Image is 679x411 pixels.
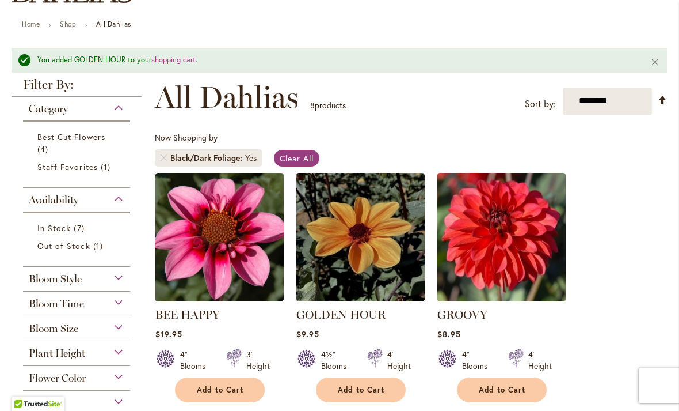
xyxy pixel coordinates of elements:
button: Add to Cart [175,378,265,402]
div: 4" Blooms [462,349,494,372]
span: $8.95 [437,329,461,340]
a: In Stock 7 [37,222,119,234]
a: Clear All [274,150,319,167]
a: BEE HAPPY [155,293,284,304]
img: GROOVY [437,173,566,301]
span: In Stock [37,223,71,233]
strong: All Dahlias [96,20,131,28]
img: Golden Hour [296,173,425,301]
span: 7 [74,222,87,234]
span: 1 [93,240,106,252]
label: Sort by: [525,93,556,115]
a: Out of Stock 1 [37,240,119,252]
iframe: Launch Accessibility Center [9,370,41,402]
span: Add to Cart [338,385,385,395]
span: $9.95 [296,329,319,340]
a: Staff Favorites [37,161,119,173]
div: 4" Blooms [180,349,212,372]
a: Best Cut Flowers [37,131,119,155]
button: Add to Cart [457,378,547,402]
span: Clear All [280,153,314,164]
span: 1 [101,161,113,173]
strong: Filter By: [12,78,142,97]
span: Flower Color [29,372,86,384]
a: BEE HAPPY [155,308,220,322]
a: GOLDEN HOUR [296,308,386,322]
span: Bloom Style [29,273,82,285]
span: Best Cut Flowers [37,131,105,142]
span: Out of Stock [37,240,90,251]
span: Plant Height [29,347,85,360]
span: Bloom Time [29,297,84,310]
span: Bloom Size [29,322,78,335]
span: $19.95 [155,329,182,340]
a: shopping cart [151,55,196,65]
div: You added GOLDEN HOUR to your . [37,55,633,66]
div: Yes [245,152,257,164]
a: GROOVY [437,308,487,322]
span: Add to Cart [197,385,244,395]
div: 4' Height [528,349,552,372]
a: Shop [60,20,76,28]
a: GROOVY [437,293,566,304]
div: 3' Height [246,349,270,372]
div: 4' Height [387,349,411,372]
span: 8 [310,100,315,111]
span: Category [29,103,68,115]
a: Golden Hour [296,293,425,304]
span: 4 [37,143,51,155]
div: 4½" Blooms [321,349,353,372]
a: Remove Black/Dark Foliage Yes [161,154,167,161]
a: Home [22,20,40,28]
button: Add to Cart [316,378,406,402]
span: Availability [29,194,78,206]
img: BEE HAPPY [155,173,284,301]
span: Now Shopping by [155,132,218,143]
p: products [310,96,346,115]
span: Staff Favorites [37,161,98,172]
span: Black/Dark Foliage [170,152,245,164]
span: Add to Cart [479,385,526,395]
span: All Dahlias [155,80,299,115]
